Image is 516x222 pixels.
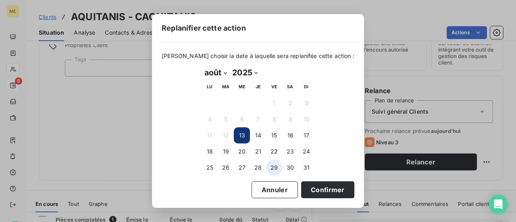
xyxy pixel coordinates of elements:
button: 3 [298,95,314,111]
th: lundi [202,79,218,95]
button: Confirmer [301,181,354,198]
button: 20 [234,143,250,160]
button: 16 [282,127,298,143]
button: 25 [202,160,218,176]
button: 9 [282,111,298,127]
div: Open Intercom Messenger [489,195,508,214]
button: 11 [202,127,218,143]
button: 5 [218,111,234,127]
button: 1 [266,95,282,111]
button: 15 [266,127,282,143]
button: 31 [298,160,314,176]
button: 4 [202,111,218,127]
button: 21 [250,143,266,160]
button: 2 [282,95,298,111]
th: mercredi [234,79,250,95]
button: 26 [218,160,234,176]
button: 28 [250,160,266,176]
button: 22 [266,143,282,160]
button: Annuler [252,181,298,198]
th: mardi [218,79,234,95]
button: 30 [282,160,298,176]
span: [PERSON_NAME] choisir la date à laquelle sera replanifée cette action : [162,52,354,60]
span: Replanifier cette action [162,23,246,33]
button: 13 [234,127,250,143]
button: 18 [202,143,218,160]
button: 10 [298,111,314,127]
button: 24 [298,143,314,160]
th: vendredi [266,79,282,95]
button: 23 [282,143,298,160]
th: dimanche [298,79,314,95]
button: 14 [250,127,266,143]
button: 27 [234,160,250,176]
button: 7 [250,111,266,127]
th: jeudi [250,79,266,95]
button: 17 [298,127,314,143]
button: 6 [234,111,250,127]
button: 29 [266,160,282,176]
th: samedi [282,79,298,95]
button: 12 [218,127,234,143]
button: 8 [266,111,282,127]
button: 19 [218,143,234,160]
